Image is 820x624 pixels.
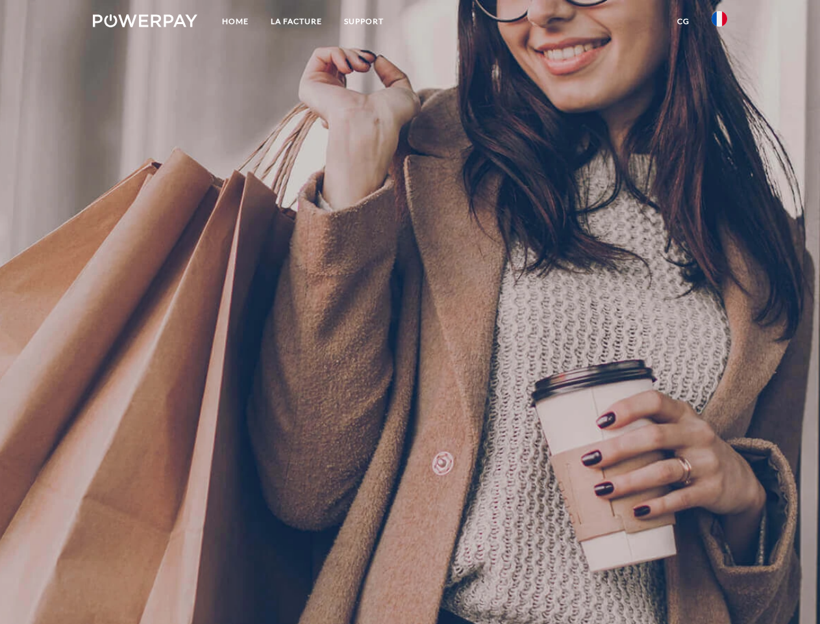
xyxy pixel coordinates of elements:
[333,10,395,33] a: Support
[712,11,727,27] img: fr
[666,10,701,33] a: CG
[211,10,260,33] a: Home
[93,14,197,27] img: logo-powerpay-white.svg
[260,10,333,33] a: LA FACTURE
